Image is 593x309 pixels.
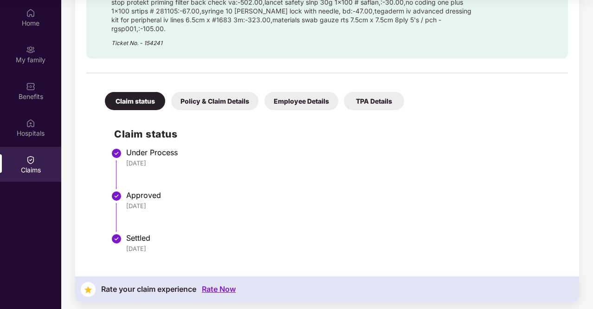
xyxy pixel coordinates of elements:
[101,285,196,294] div: Rate your claim experience
[111,33,480,47] div: Ticket No. - 154241
[126,148,559,157] div: Under Process
[26,118,35,128] img: svg+xml;base64,PHN2ZyBpZD0iSG9zcGl0YWxzIiB4bWxucz0iaHR0cDovL3d3dy53My5vcmcvMjAwMC9zdmciIHdpZHRoPS...
[26,45,35,54] img: svg+xml;base64,PHN2ZyB3aWR0aD0iMjAiIGhlaWdodD0iMjAiIHZpZXdCb3g9IjAgMCAyMCAyMCIgZmlsbD0ibm9uZSIgeG...
[126,159,559,167] div: [DATE]
[126,191,559,200] div: Approved
[111,233,122,244] img: svg+xml;base64,PHN2ZyBpZD0iU3RlcC1Eb25lLTMyeDMyIiB4bWxucz0iaHR0cDovL3d3dy53My5vcmcvMjAwMC9zdmciIH...
[202,285,236,294] div: Rate Now
[111,191,122,202] img: svg+xml;base64,PHN2ZyBpZD0iU3RlcC1Eb25lLTMyeDMyIiB4bWxucz0iaHR0cDovL3d3dy53My5vcmcvMjAwMC9zdmciIH...
[26,82,35,91] img: svg+xml;base64,PHN2ZyBpZD0iQmVuZWZpdHMiIHhtbG5zPSJodHRwOi8vd3d3LnczLm9yZy8yMDAwL3N2ZyIgd2lkdGg9Ij...
[114,126,559,142] h2: Claim status
[105,92,165,110] div: Claim status
[344,92,404,110] div: TPA Details
[111,148,122,159] img: svg+xml;base64,PHN2ZyBpZD0iU3RlcC1Eb25lLTMyeDMyIiB4bWxucz0iaHR0cDovL3d3dy53My5vcmcvMjAwMC9zdmciIH...
[126,244,559,253] div: [DATE]
[126,202,559,210] div: [DATE]
[171,92,258,110] div: Policy & Claim Details
[126,233,559,243] div: Settled
[81,282,96,297] img: svg+xml;base64,PHN2ZyB4bWxucz0iaHR0cDovL3d3dy53My5vcmcvMjAwMC9zdmciIHdpZHRoPSIzNyIgaGVpZ2h0PSIzNy...
[26,155,35,164] img: svg+xml;base64,PHN2ZyBpZD0iQ2xhaW0iIHhtbG5zPSJodHRwOi8vd3d3LnczLm9yZy8yMDAwL3N2ZyIgd2lkdGg9IjIwIi...
[26,8,35,18] img: svg+xml;base64,PHN2ZyBpZD0iSG9tZSIgeG1sbnM9Imh0dHA6Ly93d3cudzMub3JnLzIwMDAvc3ZnIiB3aWR0aD0iMjAiIG...
[264,92,338,110] div: Employee Details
